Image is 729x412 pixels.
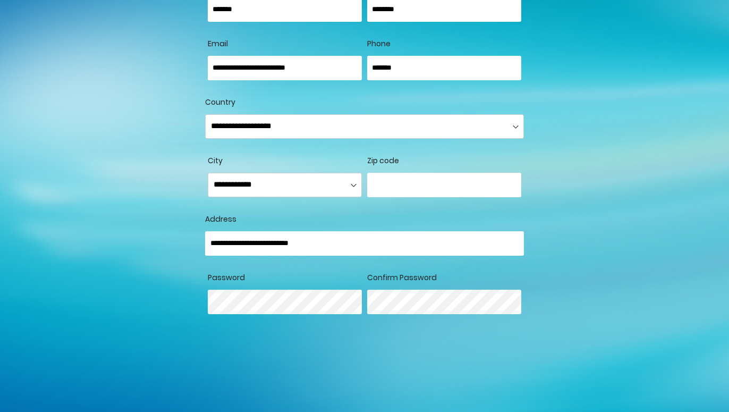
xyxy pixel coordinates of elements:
span: Email [208,38,228,49]
span: Phone [367,38,391,49]
iframe: reCAPTCHA [205,363,367,404]
span: Password [208,272,245,283]
span: Address [205,214,236,224]
span: Zip code [367,155,399,166]
span: Country [205,97,235,107]
span: Confirm Password [367,272,437,283]
span: City [208,155,223,166]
